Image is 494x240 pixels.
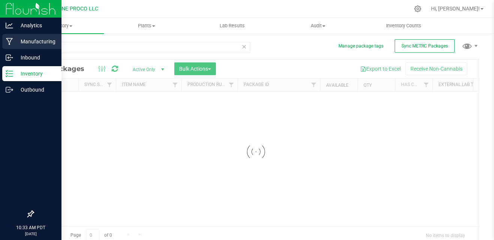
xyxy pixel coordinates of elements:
a: Audit [275,18,361,34]
p: Manufacturing [13,37,58,46]
span: Sync METRC Packages [401,43,448,49]
a: Lab Results [189,18,275,34]
span: Plants [104,22,189,29]
span: Audit [275,22,361,29]
p: Inbound [13,53,58,62]
a: Plants [104,18,190,34]
p: Analytics [13,21,58,30]
inline-svg: Manufacturing [6,38,13,45]
inline-svg: Inbound [6,54,13,61]
button: Sync METRC Packages [395,39,455,53]
span: Hi, [PERSON_NAME]! [431,6,480,12]
inline-svg: Inventory [6,70,13,77]
input: Search Package ID, Item Name, SKU, Lot or Part Number... [33,42,250,53]
span: Clear [241,42,247,52]
span: Inventory Counts [376,22,431,29]
p: Inventory [13,69,58,78]
inline-svg: Analytics [6,22,13,29]
button: Manage package tags [338,43,383,49]
div: Manage settings [413,5,422,12]
p: [DATE] [3,231,58,237]
span: Lab Results [210,22,255,29]
p: Outbound [13,85,58,94]
inline-svg: Outbound [6,86,13,93]
a: Inventory Counts [361,18,446,34]
span: DUNE PROCO LLC [55,6,98,12]
p: 10:33 AM PDT [3,224,58,231]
